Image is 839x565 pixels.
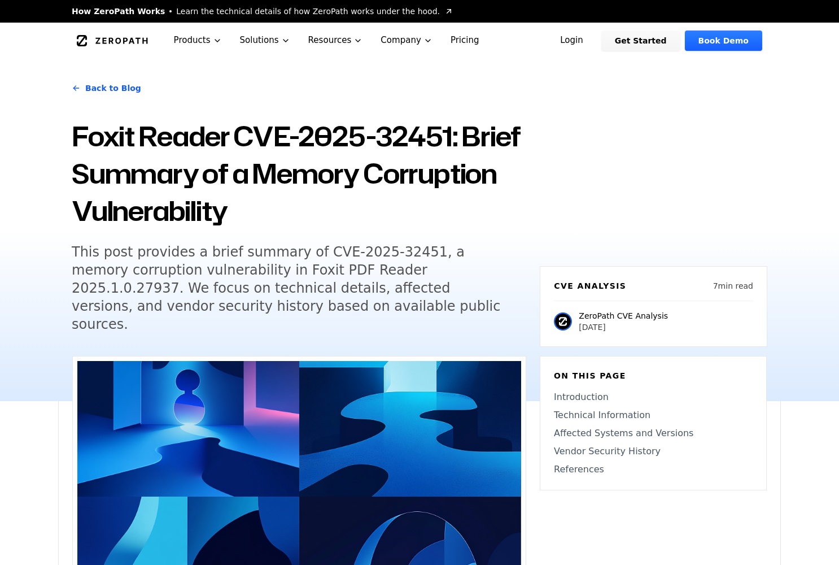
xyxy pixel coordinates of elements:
a: Get Started [601,31,680,51]
button: Resources [299,23,372,58]
a: Vendor Security History [554,445,753,458]
span: Learn the technical details of how ZeroPath works under the hood. [176,6,440,17]
a: Affected Systems and Versions [554,427,753,440]
img: ZeroPath CVE Analysis [554,312,572,331]
button: Solutions [231,23,299,58]
a: Introduction [554,390,753,404]
p: 7 min read [713,280,753,292]
a: How ZeroPath WorksLearn the technical details of how ZeroPath works under the hood. [72,6,453,17]
a: Technical Information [554,408,753,422]
a: References [554,463,753,476]
a: Pricing [442,23,488,58]
nav: Global [58,23,781,58]
h5: This post provides a brief summary of CVE-2025-32451, a memory corruption vulnerability in Foxit ... [72,243,505,333]
a: Back to Blog [72,72,141,104]
h6: On this page [554,370,753,381]
p: ZeroPath CVE Analysis [579,310,668,321]
span: How ZeroPath Works [72,6,165,17]
a: Book Demo [685,31,762,51]
h1: Foxit Reader CVE-2025-32451: Brief Summary of a Memory Corruption Vulnerability [72,118,526,229]
h6: CVE Analysis [554,280,626,292]
button: Products [165,23,231,58]
button: Company [372,23,442,58]
a: Login [547,31,597,51]
p: [DATE] [579,321,668,333]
